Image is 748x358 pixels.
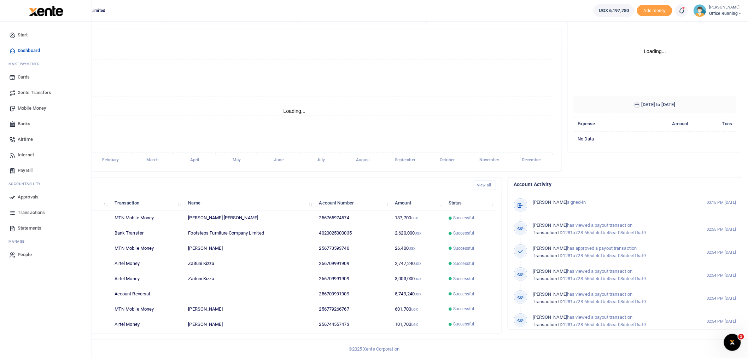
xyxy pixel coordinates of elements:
[356,158,370,163] tspan: August
[315,287,391,302] td: 256709991909
[574,116,635,132] th: Expense
[709,5,742,11] small: [PERSON_NAME]
[315,256,391,271] td: 256709991909
[18,74,30,81] span: Cards
[18,47,40,54] span: Dashboard
[315,226,391,241] td: 4020025000035
[533,199,685,206] p: signed-in
[28,8,63,13] a: logo-small logo-large logo-large
[415,231,421,235] small: UGX
[415,262,421,266] small: UGX
[18,151,34,158] span: Internet
[18,89,52,96] span: Xente Transfers
[315,210,391,226] td: 256765974574
[391,210,445,226] td: 137,700
[18,209,45,216] span: Transactions
[453,245,474,252] span: Successful
[184,210,315,226] td: [PERSON_NAME] [PERSON_NAME]
[184,301,315,317] td: [PERSON_NAME]
[190,158,199,163] tspan: April
[18,225,41,232] span: Statements
[391,317,445,331] td: 101,700
[6,43,86,58] a: Dashboard
[6,247,86,262] a: People
[514,180,736,188] h4: Account Activity
[533,200,567,205] span: [PERSON_NAME]
[533,268,685,283] p: has viewed a payout transaction 1281a728-665d-4cfb-45ea-08ddeeff5af9
[6,58,86,69] li: M
[694,4,706,17] img: profile-user
[637,5,672,17] li: Toup your wallet
[738,334,744,340] span: 1
[411,323,418,327] small: UGX
[391,195,445,210] th: Amount: activate to sort column ascending
[644,49,666,54] text: Loading...
[409,247,415,250] small: UGX
[411,216,418,220] small: UGX
[533,299,563,304] span: Transaction ID
[111,287,185,302] td: Account Reversal
[533,322,563,327] span: Transaction ID
[533,276,563,281] span: Transaction ID
[18,167,33,174] span: Pay Bill
[184,256,315,271] td: Zaituni Kizza
[445,195,496,210] th: Status: activate to sort column ascending
[637,5,672,17] span: Add money
[440,158,455,163] tspan: October
[184,226,315,241] td: Footsteps Furniture Company Limited
[111,256,185,271] td: Airtel Money
[391,271,445,287] td: 3,003,000
[391,287,445,302] td: 5,749,240
[637,7,672,13] a: Add money
[111,301,185,317] td: MTN Mobile Money
[591,4,637,17] li: Wallet ballance
[111,241,185,256] td: MTN Mobile Money
[184,241,315,256] td: [PERSON_NAME]
[315,301,391,317] td: 256779266767
[184,195,315,210] th: Name: activate to sort column ascending
[6,116,86,132] a: Banks
[315,241,391,256] td: 256773593740
[233,158,241,163] tspan: May
[6,163,86,178] a: Pay Bill
[707,200,737,206] small: 03:15 PM [DATE]
[6,132,86,147] a: Airtime
[533,223,567,228] span: [PERSON_NAME]
[533,268,567,274] span: [PERSON_NAME]
[18,194,39,201] span: Approvals
[14,181,41,186] span: countability
[574,131,736,146] td: No data
[391,301,445,317] td: 601,700
[724,334,741,351] iframe: Intercom live chat
[533,314,567,320] span: [PERSON_NAME]
[533,245,685,260] p: has approved a payout transaction 1281a728-665d-4cfb-45ea-08ddeeff5af9
[146,158,159,163] tspan: March
[6,85,86,100] a: Xente Transfers
[391,241,445,256] td: 26,400
[522,158,542,163] tspan: December
[18,136,33,143] span: Airtime
[6,220,86,236] a: Statements
[453,230,474,236] span: Successful
[391,256,445,271] td: 2,747,240
[29,6,63,16] img: logo-large
[693,116,736,132] th: Txns
[391,226,445,241] td: 2,620,000
[315,317,391,331] td: 256744557473
[6,205,86,220] a: Transactions
[453,306,474,312] span: Successful
[184,271,315,287] td: Zaituni Kizza
[411,307,418,311] small: UGX
[415,292,421,296] small: UGX
[707,318,737,324] small: 02:54 PM [DATE]
[12,61,40,67] span: ake Payments
[284,108,306,114] text: Loading...
[6,236,86,247] li: M
[274,158,284,163] tspan: June
[33,32,556,40] h4: Transactions Overview
[599,7,629,14] span: UGX 6,197,780
[533,222,685,237] p: has viewed a payout transaction 1281a728-665d-4cfb-45ea-08ddeeff5af9
[453,260,474,267] span: Successful
[111,226,185,241] td: Bank Transfer
[184,317,315,331] td: [PERSON_NAME]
